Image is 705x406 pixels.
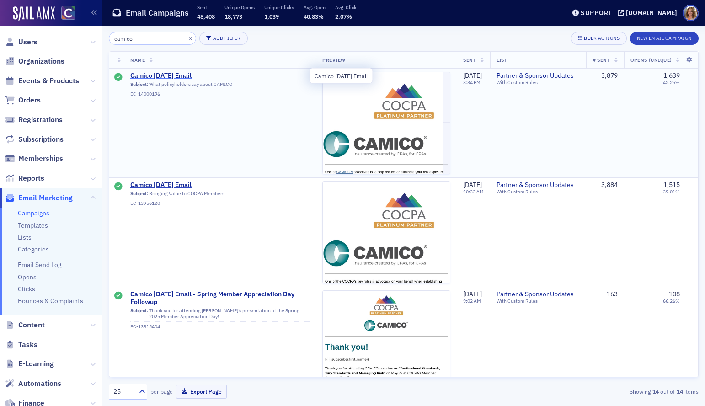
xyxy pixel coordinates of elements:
span: 1,039 [264,13,279,20]
time: 9:02 AM [463,298,481,304]
div: With Custom Rules [497,80,580,85]
a: Reports [5,173,44,183]
span: Subscriptions [18,134,64,144]
span: Subject: [130,81,148,87]
div: 39.01% [663,189,680,195]
p: Unique Opens [224,4,255,11]
span: 18,773 [224,13,242,20]
span: [DATE] [463,290,482,298]
a: Tasks [5,340,37,350]
span: [DATE] [463,181,482,189]
a: Partner & Sponsor Updates [497,290,580,299]
button: Export Page [176,385,227,399]
button: [DOMAIN_NAME] [618,10,680,16]
p: Unique Clicks [264,4,294,11]
a: Partner & Sponsor Updates [497,181,580,189]
img: SailAMX [61,6,75,20]
a: Camico [DATE] Email - Spring Member Appreciation Day Followup [130,290,310,306]
button: Add Filter [199,32,248,45]
a: Memberships [5,154,63,164]
span: Tasks [18,340,37,350]
a: Orders [5,95,41,105]
a: Content [5,320,45,330]
span: Events & Products [18,76,79,86]
div: 66.26% [663,298,680,304]
span: 2.07% [335,13,352,20]
div: 163 [593,290,618,299]
a: Opens [18,273,37,281]
a: New Email Campaign [630,33,699,42]
span: Name [130,57,145,63]
label: per page [150,387,173,395]
span: Preview [322,57,346,63]
a: Automations [5,379,61,389]
div: Camico [DATE] Email [310,68,373,84]
span: # Sent [593,57,610,63]
img: SailAMX [13,6,55,21]
a: View Homepage [55,6,75,21]
div: 3,879 [593,72,618,80]
a: Categories [18,245,49,253]
span: Users [18,37,37,47]
a: Users [5,37,37,47]
div: Thank you for attending [PERSON_NAME]’s presentation at the Spring 2025 Member Appreciation Day! [130,308,310,322]
div: Sent [114,292,123,301]
div: 108 [669,290,680,299]
span: Registrations [18,115,63,125]
span: Email Marketing [18,193,73,203]
a: Partner & Sponsor Updates [497,72,580,80]
strong: 14 [651,387,660,395]
div: 25 [113,387,134,396]
a: Clicks [18,285,35,293]
span: Automations [18,379,61,389]
a: Camico [DATE] Email [130,181,310,189]
span: Organizations [18,56,64,66]
div: Support [581,9,612,17]
input: Search… [109,32,196,45]
a: Organizations [5,56,64,66]
span: Subject: [130,308,148,320]
div: With Custom Rules [497,298,580,304]
a: Bounces & Complaints [18,297,83,305]
button: Bulk Actions [571,32,626,45]
a: Email Send Log [18,261,61,269]
div: 42.25% [663,80,680,85]
span: Subject: [130,191,148,197]
div: Sent [114,182,123,192]
a: Lists [18,233,32,241]
time: 3:34 PM [463,79,481,85]
h1: Email Campaigns [126,7,189,18]
div: 1,515 [663,181,680,189]
div: 1,639 [663,72,680,80]
div: Bulk Actions [584,36,620,41]
span: Orders [18,95,41,105]
p: Avg. Open [304,4,326,11]
span: 48,408 [197,13,215,20]
span: Sent [463,57,476,63]
span: Content [18,320,45,330]
div: EC-13956120 [130,200,310,206]
p: Sent [197,4,215,11]
a: Campaigns [18,209,49,217]
button: × [187,34,195,42]
span: [DATE] [463,71,482,80]
strong: 14 [675,387,684,395]
button: New Email Campaign [630,32,699,45]
div: Sent [114,73,123,82]
div: EC-13915404 [130,324,310,330]
div: 3,884 [593,181,618,189]
a: Email Marketing [5,193,73,203]
a: Camico [DATE] Email [130,72,310,80]
a: Events & Products [5,76,79,86]
p: Avg. Click [335,4,357,11]
div: What policyholders say about CAMICO [130,81,310,90]
span: E-Learning [18,359,54,369]
span: Profile [683,5,699,21]
a: Templates [18,221,48,230]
